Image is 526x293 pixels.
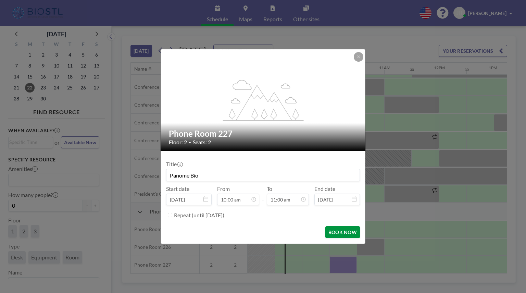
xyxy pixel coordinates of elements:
[262,188,264,203] span: -
[189,140,191,145] span: •
[166,185,189,192] label: Start date
[217,185,230,192] label: From
[169,139,187,146] span: Floor: 2
[166,169,360,181] input: John's reservation
[325,226,360,238] button: BOOK NOW
[223,79,304,120] g: flex-grow: 1.2;
[169,129,358,139] h2: Phone Room 227
[193,139,211,146] span: Seats: 2
[267,185,272,192] label: To
[166,161,182,168] label: Title
[174,212,224,219] label: Repeat (until [DATE])
[314,185,335,192] label: End date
